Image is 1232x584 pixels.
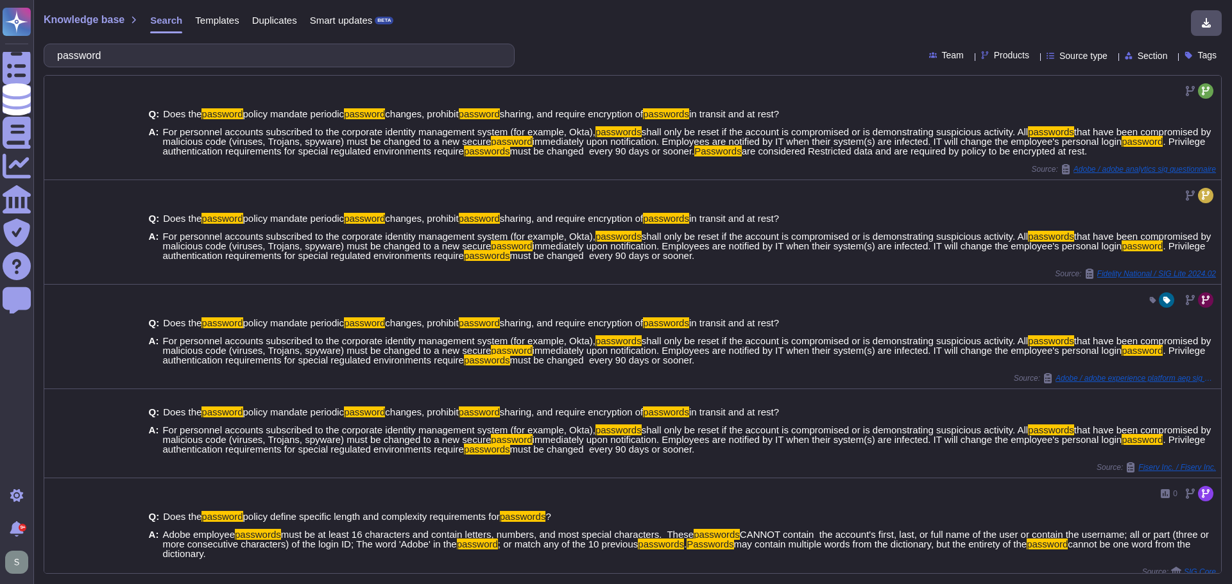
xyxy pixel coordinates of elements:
[344,406,385,417] mark: password
[510,444,695,455] span: must be changed every 90 days or sooner.
[163,213,201,224] span: Does the
[459,317,500,328] mark: password
[742,146,1088,156] span: are considered Restricted data and are required by policy to be encrypted at rest.
[1138,51,1168,60] span: Section
[595,231,642,242] mark: passwords
[44,15,124,25] span: Knowledge base
[533,345,1122,356] span: immediately upon notification. Employees are notified by IT when their system(s) are infected. IT...
[149,318,160,328] b: Q:
[162,529,235,540] span: Adobe employee
[149,530,159,558] b: A:
[162,424,595,435] span: For personnel accounts subscribed to the corporate identity management system (for example, Okta),
[163,317,201,328] span: Does the
[149,213,160,223] b: Q:
[1122,345,1163,356] mark: password
[459,406,500,417] mark: password
[243,317,345,328] span: policy mandate periodic
[734,538,1027,549] span: may contain multiple words from the dictionary, but the entirety of the
[1138,463,1216,471] span: Fiserv Inc. / Fiserv Inc.
[491,434,532,445] mark: password
[51,44,501,67] input: Search a question or template...
[1197,51,1217,60] span: Tags
[1122,240,1163,251] mark: password
[638,538,684,549] mark: passwords
[1122,136,1163,147] mark: password
[201,213,243,224] mark: password
[162,240,1205,261] span: . Privilege authentication requirements for special regulated environments require
[162,335,595,346] span: For personnel accounts subscribed to the corporate identity management system (for example, Okta),
[642,424,1029,435] span: shall only be reset if the account is compromised or is demonstrating suspicious activity. All
[150,15,182,25] span: Search
[500,511,546,522] mark: passwords
[385,213,458,224] span: changes, prohibit
[1055,269,1216,279] span: Source:
[533,434,1122,445] span: immediately upon notification. Employees are notified by IT when their system(s) are infected. IT...
[163,406,201,417] span: Does the
[243,108,345,119] span: policy mandate periodic
[162,231,1211,251] span: that have been compromised by malicious code (viruses, Trojans, spyware) must be changed to a new...
[643,406,689,417] mark: passwords
[491,345,532,356] mark: password
[694,529,740,540] mark: passwords
[344,317,385,328] mark: password
[1014,373,1216,383] span: Source:
[459,213,500,224] mark: password
[689,108,779,119] span: in transit and at rest?
[643,108,689,119] mark: passwords
[1184,568,1216,576] span: SIG Core
[642,335,1029,346] span: shall only be reset if the account is compromised or is demonstrating suspicious activity. All
[464,355,510,365] mark: passwords
[684,538,687,549] span: .
[689,406,779,417] span: in transit and at rest?
[243,213,345,224] span: policy mandate periodic
[243,406,345,417] span: policy mandate periodic
[385,108,458,119] span: changes, prohibit
[162,126,595,137] span: For personnel accounts subscribed to the corporate identity management system (for example, Okta),
[642,231,1029,242] span: shall only be reset if the account is compromised or is demonstrating suspicious activity. All
[344,213,385,224] mark: password
[162,231,595,242] span: For personnel accounts subscribed to the corporate identity management system (for example, Okta),
[162,529,1209,549] span: CANNOT contain the account's first, last, or full name of the user or contain the username; all o...
[149,425,159,454] b: A:
[464,146,510,156] mark: passwords
[1028,126,1074,137] mark: passwords
[281,529,694,540] span: must be at least 16 characters and contain letters, numbers, and most special characters. These
[595,126,642,137] mark: passwords
[385,317,458,328] span: changes, prohibit
[243,511,500,522] span: policy define specific length and complexity requirements for
[500,213,643,224] span: sharing, and require encryption of
[162,136,1205,156] span: . Privilege authentication requirements for special regulated environments require
[1142,567,1216,577] span: Source:
[235,529,281,540] mark: passwords
[1031,164,1216,174] span: Source:
[3,548,37,576] button: user
[500,108,643,119] span: sharing, and require encryption of
[149,109,160,119] b: Q:
[201,406,243,417] mark: password
[1028,424,1074,435] mark: passwords
[510,355,695,365] span: must be changed every 90 days or sooner.
[162,345,1205,365] span: . Privilege authentication requirements for special regulated environments require
[464,250,510,261] mark: passwords
[162,538,1190,559] span: cannot be one word from the dictionary.
[510,146,695,156] span: must be changed every 90 days or sooner.
[195,15,239,25] span: Templates
[163,108,201,119] span: Does the
[149,407,160,417] b: Q:
[595,424,642,435] mark: passwords
[500,317,643,328] span: sharing, and require encryption of
[942,51,964,60] span: Team
[162,424,1211,445] span: that have been compromised by malicious code (viruses, Trojans, spyware) must be changed to a new...
[149,512,160,521] b: Q:
[1173,490,1177,497] span: 0
[643,213,689,224] mark: passwords
[533,240,1122,251] span: immediately upon notification. Employees are notified by IT when their system(s) are infected. IT...
[1074,165,1216,173] span: Adobe / adobe analytics sig questionnaire
[252,15,297,25] span: Duplicates
[459,108,500,119] mark: password
[595,335,642,346] mark: passwords
[5,551,28,574] img: user
[1059,51,1108,60] span: Source type
[149,336,159,365] b: A:
[201,511,243,522] mark: password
